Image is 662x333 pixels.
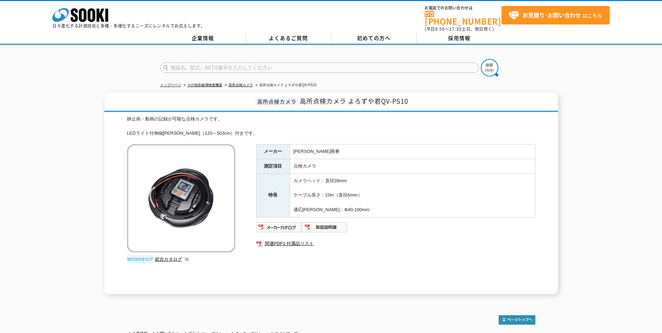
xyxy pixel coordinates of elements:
td: カメラヘッド：直径28mm ケーブル長さ：10m（直径6mm） 適応[PERSON_NAME]：Φ40-100mm [290,173,535,217]
th: 測定項目 [256,159,290,174]
a: トップページ [160,83,181,87]
a: 高所点検カメラ [229,83,253,87]
img: webカタログ [127,256,153,263]
li: 高所点検カメラ よろずや君QV-PS10 [254,82,317,89]
span: 17:30 [449,26,462,32]
th: メーカー [256,145,290,159]
p: 日々進化する計測技術と多種・多様化するニーズにレンタルでお応えします。 [52,24,205,28]
a: その他非破壊検査機器 [187,83,222,87]
th: 特長 [256,173,290,217]
a: 取扱説明書 [302,226,348,231]
img: メーカーカタログ [256,222,302,233]
img: トップページへ [499,315,535,325]
a: よくあるご質問 [246,33,331,44]
span: (平日 ～ 土日、祝日除く) [425,26,494,32]
td: [PERSON_NAME]商事 [290,145,535,159]
img: btn_search.png [481,59,498,76]
a: メーカーカタログ [256,226,302,231]
input: 商品名、型式、NETIS番号を入力してください [160,62,479,73]
span: はこちら [508,10,602,21]
img: 高所点検カメラ よろずや君QV-PS10 [127,144,235,252]
img: 取扱説明書 [302,222,348,233]
div: 静止画・動画の記録が可能な点検カメラです。 LEDライト付伸縮[PERSON_NAME]（120～503cm）付きです。 [127,116,535,137]
a: 総合カタログ [155,257,189,262]
a: 初めての方へ [331,33,417,44]
strong: お見積り･お問い合わせ [522,11,581,19]
span: お電話でのお問い合わせは [425,6,501,10]
a: 企業情報 [160,33,246,44]
a: 採用情報 [417,33,502,44]
span: 初めての方へ [357,34,390,42]
span: 高所点検カメラ [255,97,298,105]
a: [PHONE_NUMBER] [425,11,501,25]
td: 点検カメラ [290,159,535,174]
span: 高所点検カメラ よろずや君QV-PS10 [300,96,408,106]
a: お見積り･お問い合わせはこちら [501,6,610,24]
span: 8:50 [435,26,445,32]
a: 関連PDF1 付属品リスト [256,239,535,248]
